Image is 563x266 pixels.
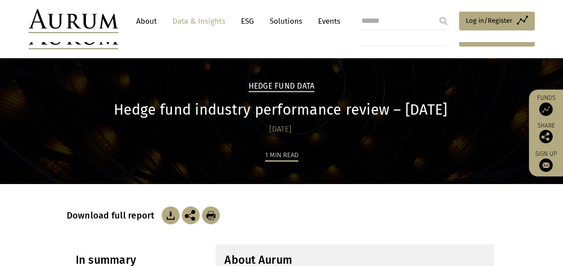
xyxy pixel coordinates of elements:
div: 1 min read [265,150,298,162]
img: Download Article [162,206,180,224]
h1: Hedge fund industry performance review – [DATE] [67,101,494,119]
div: [DATE] [67,123,494,136]
a: About [132,13,161,30]
a: Log in/Register [459,12,535,30]
a: Solutions [265,13,307,30]
img: Sign up to our newsletter [539,159,553,172]
img: Aurum [29,9,118,33]
a: Sign up [533,150,559,172]
img: Share this post [539,130,553,143]
a: ESG [236,13,258,30]
img: Access Funds [539,103,553,116]
input: Submit [434,12,452,30]
h2: Hedge Fund Data [249,82,315,92]
span: Log in/Register [466,15,512,26]
a: Funds [533,94,559,116]
img: Share this post [182,206,200,224]
h3: Download full report [67,210,159,221]
a: Events [314,13,340,30]
img: Download Article [202,206,220,224]
div: Share [533,123,559,143]
a: Data & Insights [168,13,230,30]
